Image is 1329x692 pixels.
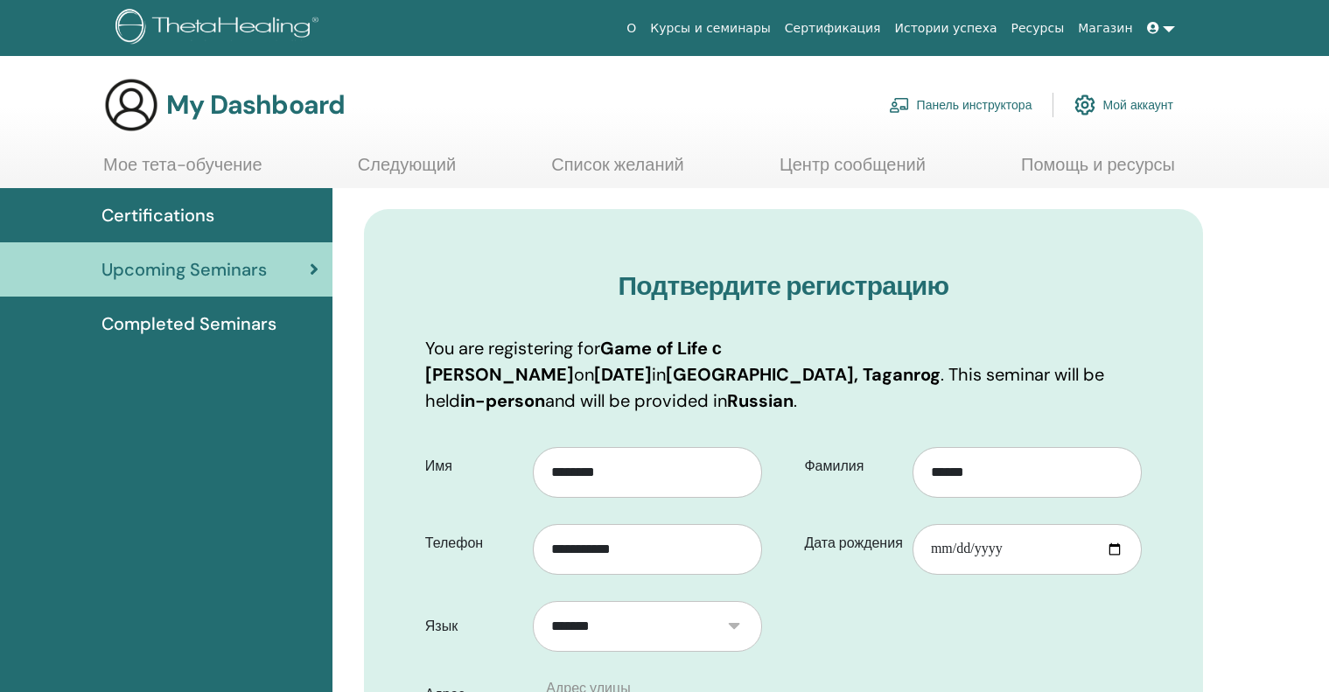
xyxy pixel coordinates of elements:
h3: My Dashboard [166,89,345,121]
label: Телефон [412,527,534,560]
img: cog.svg [1074,90,1095,120]
a: Помощь и ресурсы [1021,154,1175,188]
a: Мое тета-обучение [103,154,262,188]
a: Центр сообщений [780,154,926,188]
span: Completed Seminars [101,311,276,337]
p: You are registering for on in . This seminar will be held and will be provided in . [425,335,1142,414]
img: generic-user-icon.jpg [103,77,159,133]
b: in-person [460,389,545,412]
span: Certifications [101,202,214,228]
a: Панель инструктора [889,86,1032,124]
label: Имя [412,450,534,483]
a: Список желаний [551,154,684,188]
b: Russian [727,389,794,412]
b: [GEOGRAPHIC_DATA], Taganrog [666,363,941,386]
label: Дата рождения [791,527,913,560]
a: Истории успеха [888,12,1004,45]
a: Сертификация [778,12,888,45]
a: О [619,12,643,45]
a: Мой аккаунт [1074,86,1173,124]
b: [DATE] [594,363,652,386]
label: Фамилия [791,450,913,483]
a: Ресурсы [1004,12,1072,45]
label: Язык [412,610,534,643]
img: logo.png [115,9,325,48]
a: Следующий [358,154,456,188]
h3: Подтвердите регистрацию [425,270,1142,302]
a: Магазин [1071,12,1139,45]
span: Upcoming Seminars [101,256,267,283]
a: Курсы и семинары [643,12,778,45]
img: chalkboard-teacher.svg [889,97,910,113]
